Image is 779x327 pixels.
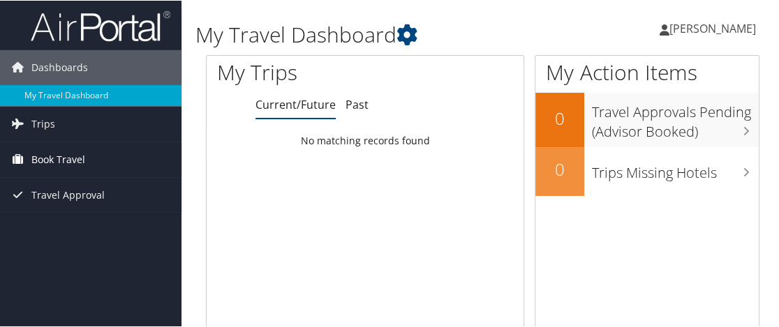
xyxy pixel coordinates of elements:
span: Dashboards [31,50,88,84]
h3: Trips Missing Hotels [591,155,759,182]
span: Book Travel [31,142,85,176]
a: 0Travel Approvals Pending (Advisor Booked) [535,92,759,146]
span: Travel Approval [31,177,105,212]
img: airportal-logo.png [31,9,170,42]
h1: My Travel Dashboard [195,20,579,49]
h1: My Action Items [535,57,759,86]
h3: Travel Approvals Pending (Advisor Booked) [591,95,759,141]
h2: 0 [535,157,584,181]
h1: My Trips [217,57,381,86]
span: [PERSON_NAME] [669,20,756,36]
a: Current/Future [255,96,336,112]
a: Past [346,96,369,112]
td: No matching records found [207,128,524,153]
a: [PERSON_NAME] [660,7,770,49]
a: 0Trips Missing Hotels [535,146,759,195]
span: Trips [31,106,55,141]
h2: 0 [535,106,584,130]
